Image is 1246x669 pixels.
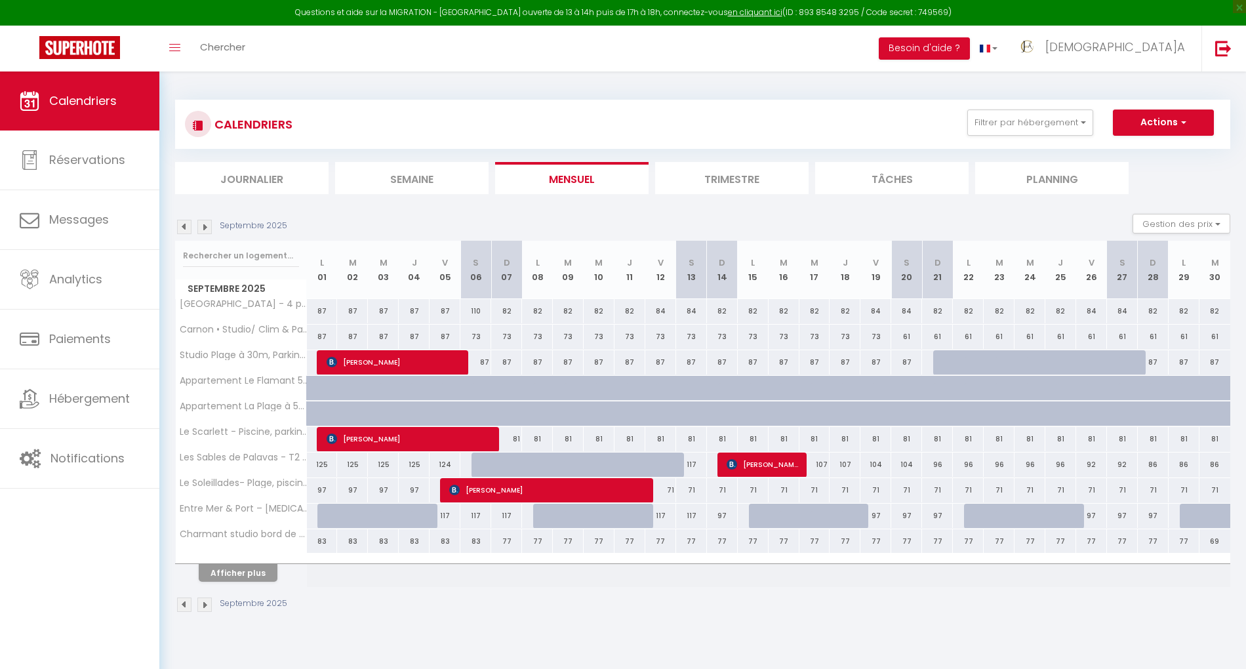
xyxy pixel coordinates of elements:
abbr: M [349,256,357,269]
div: 96 [953,453,984,477]
div: 87 [830,350,860,375]
div: 73 [707,325,738,349]
div: 81 [584,427,614,451]
div: 69 [1199,529,1230,554]
li: Semaine [335,162,489,194]
div: 82 [1015,299,1045,323]
div: 97 [337,478,368,502]
div: 82 [1045,299,1076,323]
iframe: LiveChat chat widget [1191,614,1246,669]
span: [GEOGRAPHIC_DATA] - 4 pers, Clim [178,299,309,309]
div: 81 [676,427,707,451]
th: 07 [491,241,522,299]
div: 87 [614,350,645,375]
th: 04 [399,241,430,299]
div: 117 [491,504,522,528]
abbr: J [412,256,417,269]
div: 104 [860,453,891,477]
div: 87 [1169,350,1199,375]
div: 73 [738,325,769,349]
div: 82 [830,299,860,323]
th: 24 [1015,241,1045,299]
div: 87 [522,350,553,375]
button: Afficher plus [199,564,277,582]
div: 77 [1107,529,1138,554]
div: 87 [337,325,368,349]
div: 81 [738,427,769,451]
p: Septembre 2025 [220,220,287,232]
div: 73 [460,325,491,349]
th: 22 [953,241,984,299]
div: 87 [645,350,676,375]
span: Calendriers [49,92,117,109]
abbr: J [1058,256,1063,269]
div: 87 [1138,350,1169,375]
div: 77 [553,529,584,554]
th: 01 [307,241,338,299]
div: 71 [1045,478,1076,502]
abbr: V [873,256,879,269]
div: 81 [553,427,584,451]
abbr: J [843,256,848,269]
div: 96 [1015,453,1045,477]
div: 77 [645,529,676,554]
a: ... [DEMOGRAPHIC_DATA]A [1007,26,1201,71]
div: 81 [830,427,860,451]
abbr: M [1211,256,1219,269]
div: 124 [430,453,460,477]
div: 71 [922,478,953,502]
div: 86 [1169,453,1199,477]
div: 92 [1076,453,1107,477]
div: 84 [645,299,676,323]
span: Charmant studio bord de mer/ Clim [178,529,309,539]
button: Actions [1113,110,1214,136]
div: 73 [553,325,584,349]
div: 96 [984,453,1015,477]
div: 84 [676,299,707,323]
th: 29 [1169,241,1199,299]
abbr: D [934,256,941,269]
abbr: M [995,256,1003,269]
abbr: M [1026,256,1034,269]
div: 125 [337,453,368,477]
div: 117 [430,504,460,528]
div: 77 [491,529,522,554]
input: Rechercher un logement... [183,244,299,268]
span: [PERSON_NAME] [449,477,645,502]
div: 87 [799,350,830,375]
span: Chercher [200,40,245,54]
th: 23 [984,241,1015,299]
th: 25 [1045,241,1076,299]
div: 107 [799,453,830,477]
div: 87 [399,299,430,323]
div: 71 [891,478,922,502]
div: 117 [460,504,491,528]
div: 96 [1045,453,1076,477]
div: 83 [368,529,399,554]
div: 61 [922,325,953,349]
div: 73 [491,325,522,349]
th: 30 [1199,241,1230,299]
div: 71 [1015,478,1045,502]
div: 73 [522,325,553,349]
div: 84 [891,299,922,323]
div: 97 [307,478,338,502]
div: 117 [645,504,676,528]
div: 71 [707,478,738,502]
div: 87 [430,325,460,349]
div: 81 [860,427,891,451]
div: 81 [1138,427,1169,451]
div: 77 [984,529,1015,554]
div: 83 [337,529,368,554]
div: 77 [584,529,614,554]
div: 73 [645,325,676,349]
abbr: S [1119,256,1125,269]
div: 117 [676,453,707,477]
abbr: S [473,256,479,269]
abbr: V [658,256,664,269]
div: 83 [399,529,430,554]
div: 61 [1107,325,1138,349]
p: Septembre 2025 [220,598,287,610]
span: Hébergement [49,390,130,407]
th: 09 [553,241,584,299]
